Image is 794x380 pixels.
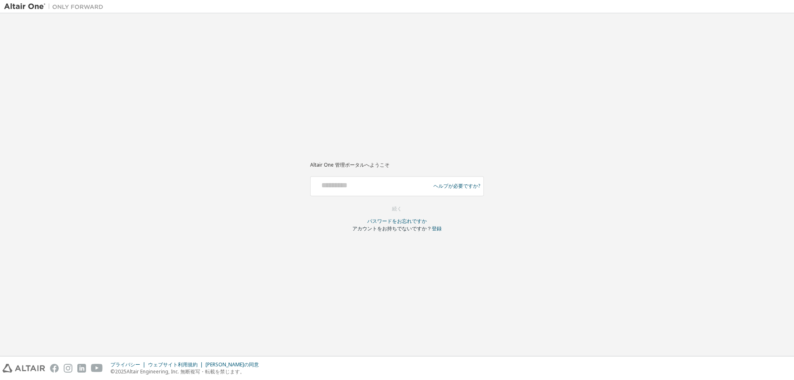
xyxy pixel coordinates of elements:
font: Altair One 管理ポータルへようこそ [310,162,390,169]
font: 2025 [115,368,127,375]
img: facebook.svg [50,364,59,373]
img: altair_logo.svg [2,364,45,373]
font: ヘルプが必要ですか? [433,183,480,190]
a: 登録 [432,225,442,232]
font: ウェブサイト利用規約 [148,361,198,368]
img: youtube.svg [91,364,103,373]
font: Altair Engineering, Inc. 無断複写・転載を禁じます。 [127,368,245,375]
font: © [110,368,115,375]
img: linkedin.svg [77,364,86,373]
font: [PERSON_NAME]の同意 [206,361,259,368]
img: アルタイルワン [4,2,108,11]
font: アカウントをお持ちでないですか？ [352,225,432,232]
font: プライバシー [110,361,140,368]
a: ヘルプが必要ですか? [433,186,480,186]
font: パスワードをお忘れですか [367,217,427,225]
img: instagram.svg [64,364,72,373]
